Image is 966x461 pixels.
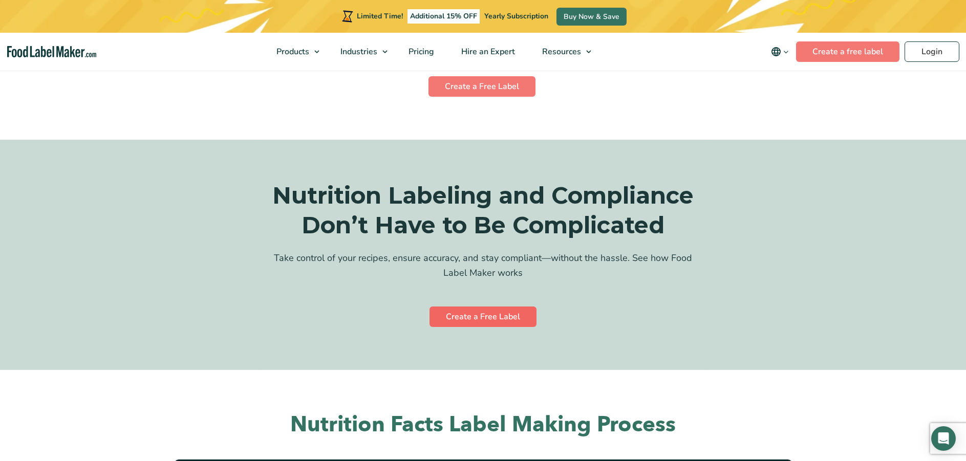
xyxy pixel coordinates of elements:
[931,426,956,451] div: Open Intercom Messenger
[269,251,697,280] p: Take control of your recipes, ensure accuracy, and stay compliant—without the hassle. See how Foo...
[484,11,548,21] span: Yearly Subscription
[796,41,899,62] a: Create a free label
[458,46,516,57] span: Hire an Expert
[273,46,310,57] span: Products
[327,33,393,71] a: Industries
[428,76,535,97] a: Create a Free Label
[357,11,403,21] span: Limited Time!
[407,9,480,24] span: Additional 15% OFF
[269,181,697,240] h3: Nutrition Labeling and Compliance Don’t Have to Be Complicated
[529,33,596,71] a: Resources
[263,33,325,71] a: Products
[448,33,526,71] a: Hire an Expert
[556,8,627,26] a: Buy Now & Save
[539,46,582,57] span: Resources
[337,46,378,57] span: Industries
[430,306,536,327] a: Create a Free Label
[405,46,435,57] span: Pricing
[174,411,793,439] h2: Nutrition Facts Label Making Process
[395,33,445,71] a: Pricing
[905,41,959,62] a: Login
